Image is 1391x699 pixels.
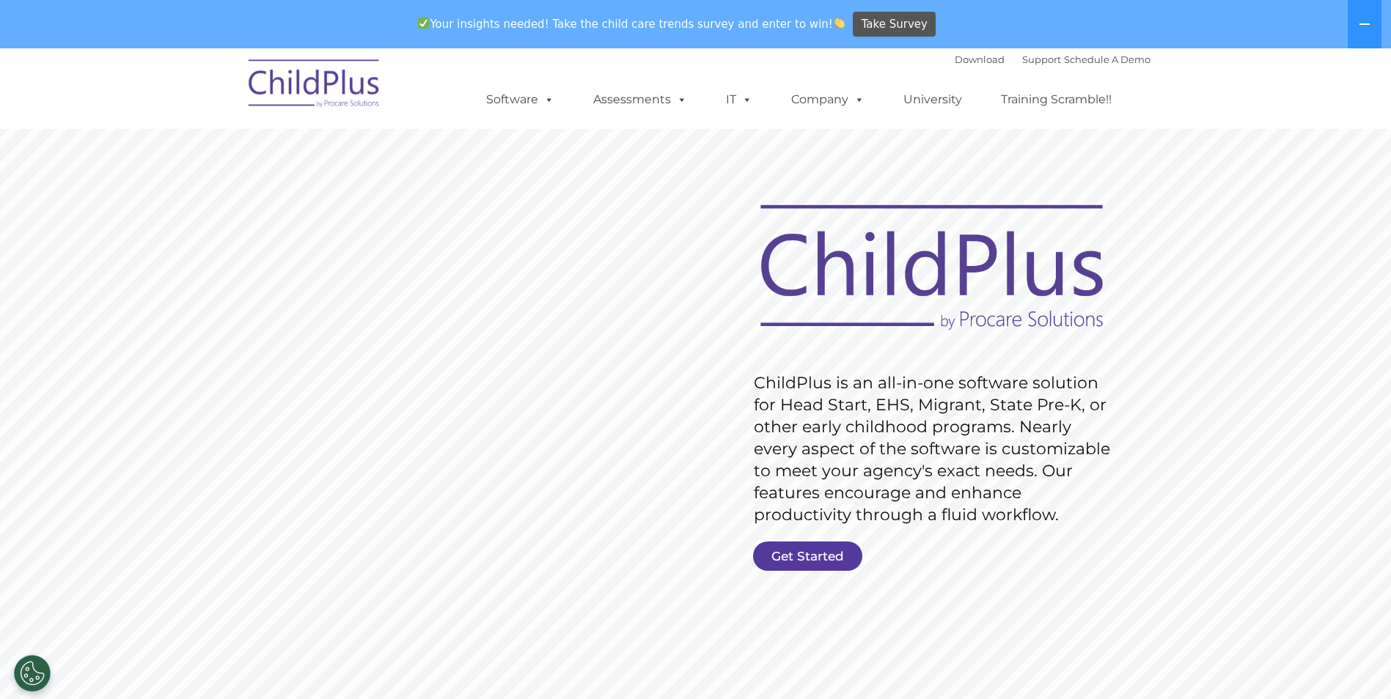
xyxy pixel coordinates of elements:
span: Take Survey [862,12,928,37]
a: Training Scramble!! [986,85,1126,114]
span: Your insights needed! Take the child care trends survey and enter to win! [412,10,851,38]
a: Company [777,85,879,114]
a: University [889,85,977,114]
a: Support [1022,53,1061,65]
img: ✅ [418,18,429,29]
a: IT [711,85,767,114]
button: Cookies Settings [14,655,51,692]
a: Take Survey [853,12,936,37]
a: Schedule A Demo [1064,53,1150,65]
font: | [955,53,1150,65]
a: Get Started [753,541,862,571]
img: 👏 [834,18,845,29]
a: Download [955,53,1005,65]
img: ChildPlus by Procare Solutions [241,49,388,122]
a: Assessments [579,85,702,114]
rs-layer: ChildPlus is an all-in-one software solution for Head Start, EHS, Migrant, State Pre-K, or other ... [754,372,1117,526]
a: Software [471,85,569,114]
